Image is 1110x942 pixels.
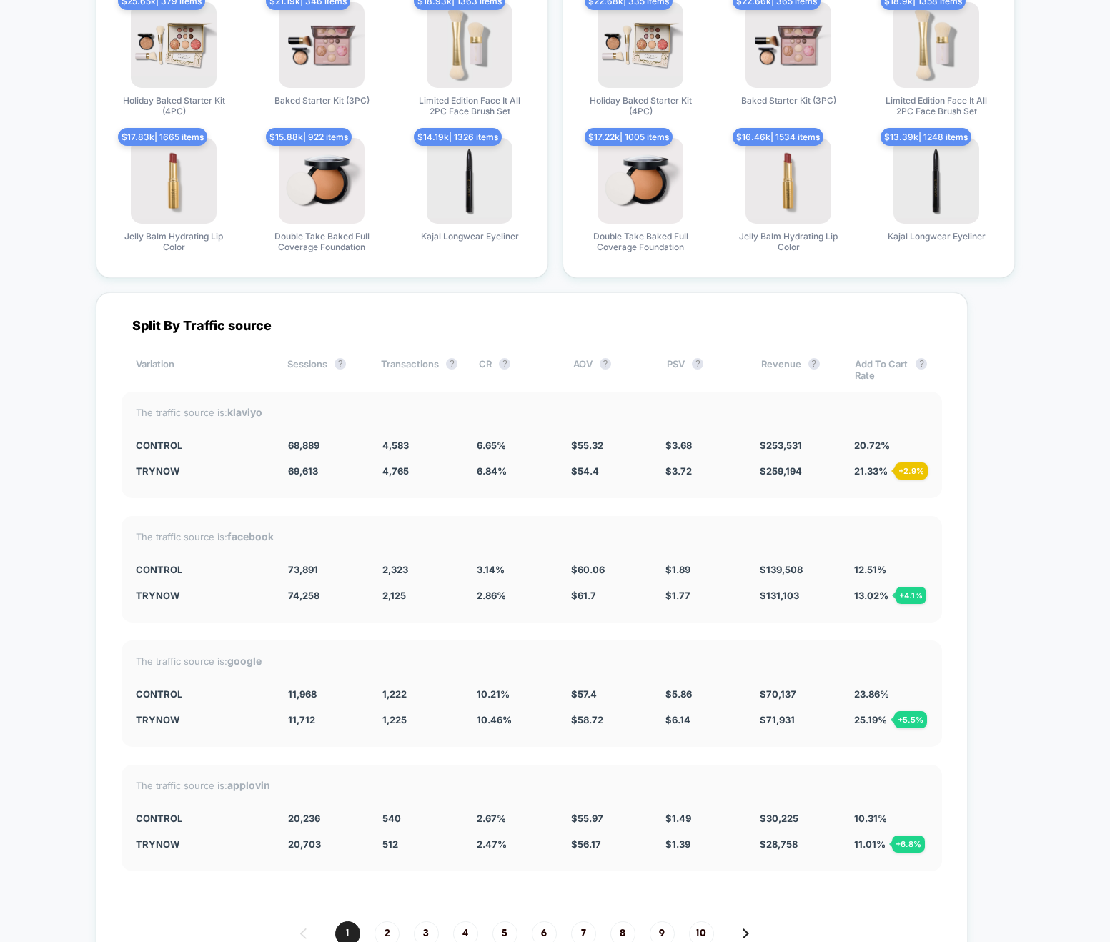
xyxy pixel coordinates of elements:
span: Kajal Longwear Eyeliner [888,231,986,242]
span: 11,712 [288,714,315,725]
span: 20,703 [288,838,321,850]
span: 10.21 % [477,688,510,700]
span: 13.02 % [854,590,888,601]
span: Limited Edition Face It All 2PC Face Brush Set [883,95,990,116]
span: $ 259,194 [760,465,802,477]
div: AOV [573,358,645,381]
span: $ 1.49 [665,813,691,824]
button: ? [692,358,703,370]
span: $ 57.4 [571,688,597,700]
img: produt [279,2,365,88]
span: $ 54.4 [571,465,599,477]
span: $ 55.97 [571,813,603,824]
span: $ 14.19k | 1326 items [414,128,502,146]
span: 11.01 % [854,838,886,850]
div: Transactions [381,358,457,381]
span: $ 1.77 [665,590,690,601]
span: 10.46 % [477,714,512,725]
button: ? [600,358,611,370]
div: Revenue [761,358,833,381]
span: 11,968 [288,688,317,700]
div: Variation [136,358,267,381]
span: 74,258 [288,590,319,601]
span: $ 70,137 [760,688,796,700]
span: 1,225 [382,714,407,725]
img: produt [745,138,831,224]
span: 20,236 [288,813,320,824]
span: $ 131,103 [760,590,799,601]
span: 1,222 [382,688,407,700]
span: Double Take Baked Full Coverage Foundation [268,231,375,252]
div: TryNow [136,590,267,601]
span: $ 1.39 [665,838,690,850]
img: produt [893,138,979,224]
img: produt [893,2,979,88]
div: TryNow [136,714,267,725]
span: 540 [382,813,401,824]
div: Add To Cart Rate [855,358,927,381]
strong: klaviyo [227,406,262,418]
span: Limited Edition Face It All 2PC Face Brush Set [416,95,523,116]
div: Split By Traffic source [122,318,942,333]
div: + 2.9 % [895,462,928,480]
img: produt [131,2,217,88]
span: Baked Starter Kit (3PC) [274,95,370,106]
span: 4,765 [382,465,409,477]
span: $ 3.68 [665,440,692,451]
strong: applovin [227,779,270,791]
div: CR [479,358,551,381]
button: ? [499,358,510,370]
span: Holiday Baked Starter Kit (4PC) [587,95,694,116]
span: 23.86 % [854,688,889,700]
span: $ 5.86 [665,688,692,700]
img: produt [745,2,831,88]
span: 6.65 % [477,440,506,451]
img: pagination forward [743,928,749,938]
strong: facebook [227,530,274,542]
span: $ 15.88k | 922 items [266,128,352,146]
span: $ 30,225 [760,813,798,824]
img: produt [598,138,683,224]
span: $ 3.72 [665,465,692,477]
span: $ 56.17 [571,838,601,850]
span: $ 17.83k | 1665 items [118,128,207,146]
div: Control [136,688,267,700]
button: ? [916,358,927,370]
span: $ 13.39k | 1248 items [881,128,971,146]
img: produt [598,2,683,88]
button: ? [335,358,346,370]
div: + 4.1 % [896,587,926,604]
img: produt [427,2,512,88]
span: 69,613 [288,465,318,477]
span: 21.33 % [854,465,888,477]
img: produt [427,138,512,224]
img: produt [131,138,217,224]
div: The traffic source is: [136,779,928,791]
div: TryNow [136,465,267,477]
span: 3.14 % [477,564,505,575]
span: $ 61.7 [571,590,596,601]
div: Sessions [287,358,360,381]
span: $ 58.72 [571,714,603,725]
span: 2.86 % [477,590,506,601]
img: produt [279,138,365,224]
span: $ 55.32 [571,440,603,451]
span: $ 16.46k | 1534 items [733,128,823,146]
div: The traffic source is: [136,530,928,542]
span: 73,891 [288,564,318,575]
div: TryNow [136,838,267,850]
div: The traffic source is: [136,655,928,667]
button: ? [808,358,820,370]
span: Jelly Balm Hydrating Lip Color [120,231,227,252]
span: Kajal Longwear Eyeliner [421,231,519,242]
span: 512 [382,838,398,850]
span: 2.67 % [477,813,506,824]
span: $ 28,758 [760,838,798,850]
span: 2.47 % [477,838,507,850]
span: $ 71,931 [760,714,795,725]
button: ? [446,358,457,370]
span: 4,583 [382,440,409,451]
span: $ 17.22k | 1005 items [585,128,673,146]
span: 20.72 % [854,440,890,451]
span: $ 6.14 [665,714,690,725]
